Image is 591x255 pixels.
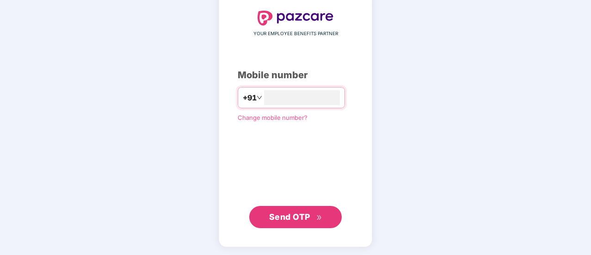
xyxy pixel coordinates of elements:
[238,114,308,121] a: Change mobile number?
[258,11,333,25] img: logo
[253,30,338,37] span: YOUR EMPLOYEE BENEFITS PARTNER
[238,68,353,82] div: Mobile number
[257,95,262,100] span: down
[316,215,322,221] span: double-right
[269,212,310,222] span: Send OTP
[243,92,257,104] span: +91
[249,206,342,228] button: Send OTPdouble-right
